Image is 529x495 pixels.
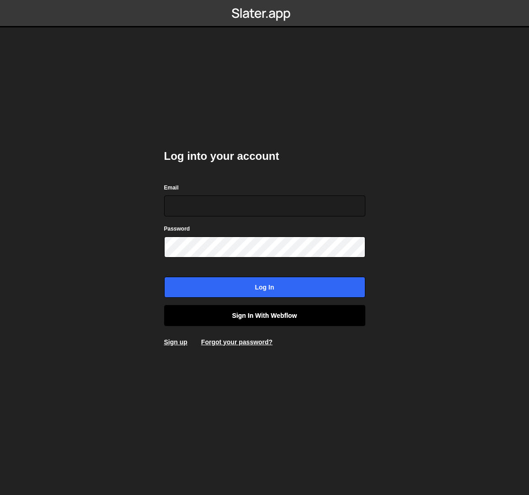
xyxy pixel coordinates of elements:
[164,305,365,326] a: Sign in with Webflow
[164,277,365,298] input: Log in
[164,338,187,346] a: Sign up
[164,149,365,163] h2: Log into your account
[201,338,273,346] a: Forgot your password?
[164,183,179,192] label: Email
[164,224,190,233] label: Password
